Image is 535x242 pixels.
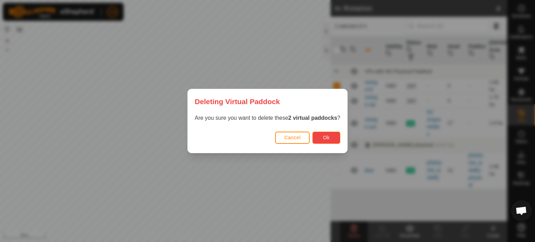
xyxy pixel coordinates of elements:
button: Ok [312,132,340,144]
span: Cancel [284,135,301,140]
button: Cancel [275,132,310,144]
strong: 2 virtual paddocks [288,115,338,121]
span: Are you sure you want to delete these ? [195,115,340,121]
span: Deleting Virtual Paddock [195,96,280,107]
div: Open chat [511,200,532,221]
span: Ok [323,135,330,140]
